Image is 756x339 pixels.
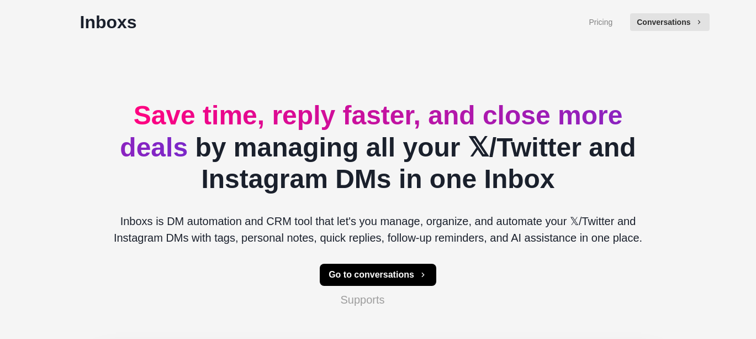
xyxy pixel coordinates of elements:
img: # [389,294,400,305]
p: Inboxs is DM automation and CRM tool that let's you manage, organize, and automate your 𝕏/Twitter... [104,213,652,246]
h2: by managing all your 𝕏/Twitter and Instagram DMs in one Inbox [104,100,652,195]
img: logo [47,11,70,34]
p: Supports [340,291,384,308]
p: Inboxs [80,9,137,35]
img: # [405,294,416,305]
button: Go to conversations [320,264,436,286]
span: Save time, reply faster, and close more deals [120,101,622,162]
a: logoInboxs [47,9,137,35]
a: Pricing [589,17,612,28]
button: Conversations [630,13,709,31]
